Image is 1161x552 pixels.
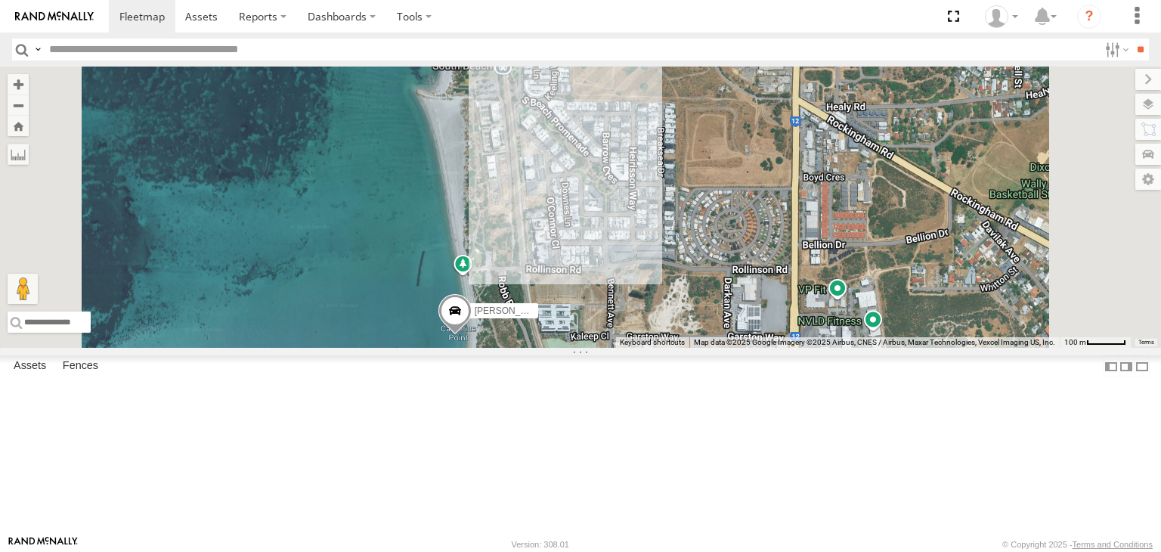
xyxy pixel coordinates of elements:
[8,74,29,95] button: Zoom in
[512,540,569,549] div: Version: 308.01
[6,356,54,377] label: Assets
[1077,5,1101,29] i: ?
[8,95,29,116] button: Zoom out
[694,338,1055,346] span: Map data ©2025 Google Imagery ©2025 Airbus, CNES / Airbus, Maxar Technologies, Vexcel Imaging US,...
[1138,340,1154,346] a: Terms (opens in new tab)
[8,144,29,165] label: Measure
[1104,355,1119,377] label: Dock Summary Table to the Left
[8,116,29,136] button: Zoom Home
[1002,540,1153,549] div: © Copyright 2025 -
[55,356,106,377] label: Fences
[1060,337,1131,348] button: Map scale: 100 m per 49 pixels
[8,274,38,304] button: Drag Pegman onto the map to open Street View
[1099,39,1132,60] label: Search Filter Options
[15,11,94,22] img: rand-logo.svg
[8,537,78,552] a: Visit our Website
[1135,169,1161,190] label: Map Settings
[1135,355,1150,377] label: Hide Summary Table
[1073,540,1153,549] a: Terms and Conditions
[1064,338,1086,346] span: 100 m
[620,337,685,348] button: Keyboard shortcuts
[32,39,44,60] label: Search Query
[980,5,1023,28] div: Grainge Ryall
[1119,355,1134,377] label: Dock Summary Table to the Right
[475,305,563,316] span: [PERSON_NAME] V9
